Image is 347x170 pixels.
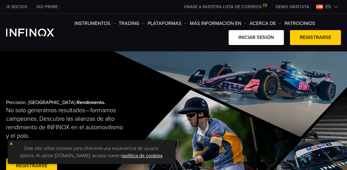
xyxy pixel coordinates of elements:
a: INFINOX MENU [271,4,314,10]
a: Instrumentos [74,20,116,27]
a: INFINOX Logo [6,29,68,36]
a: ÚNASE A NUESTRA LISTA DE CORREOS [179,4,271,9]
p: No solo generamos resultados—formamos campeones. Descubre las alianzas de alto rendimiento de INF... [6,106,127,140]
a: Iniciar sesión [229,30,284,45]
a: política de cookies [122,153,162,159]
a: Patrocinios [284,20,315,27]
a: Más información en [190,20,247,27]
a: Registrarse [290,30,341,45]
a: PLATAFORMAS [148,20,187,27]
p: Este sitio utiliza cookies para ofrecerle una experiencia de usuario óptima. Al utilizar [DOMAIN_... [11,143,172,161]
a: INFINOX [32,4,62,10]
a: INFINOX [2,4,32,10]
a: TRADING [119,20,145,27]
span: es [323,3,334,10]
a: ACERCA DE [250,20,281,27]
strong: Rendimiento. [77,99,105,106]
img: yellow close icon [9,142,13,146]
